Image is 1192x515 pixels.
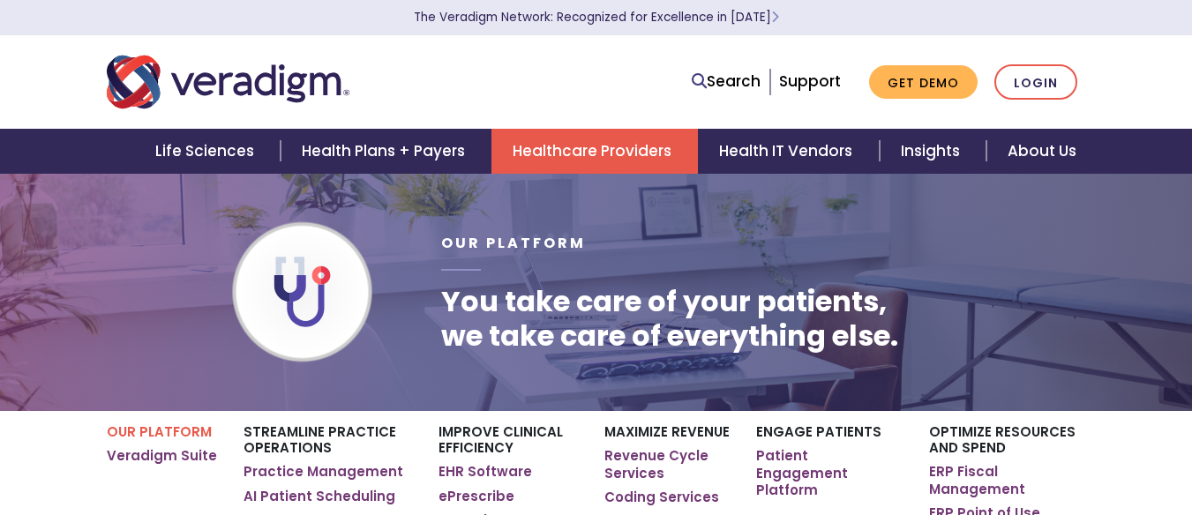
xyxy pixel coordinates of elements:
[698,129,879,174] a: Health IT Vendors
[771,9,779,26] span: Learn More
[604,447,730,481] a: Revenue Cycle Services
[107,447,217,465] a: Veradigm Suite
[929,463,1085,497] a: ERP Fiscal Management
[994,64,1077,101] a: Login
[491,129,698,174] a: Healthcare Providers
[779,71,841,92] a: Support
[244,488,395,505] a: AI Patient Scheduling
[880,129,986,174] a: Insights
[986,129,1098,174] a: About Us
[441,285,898,353] h1: You take care of your patients, we take care of everything else.
[439,463,532,481] a: EHR Software
[281,129,491,174] a: Health Plans + Payers
[107,53,349,111] img: Veradigm logo
[244,463,403,481] a: Practice Management
[134,129,281,174] a: Life Sciences
[869,65,978,100] a: Get Demo
[692,70,761,93] a: Search
[604,489,719,506] a: Coding Services
[441,233,586,253] span: Our Platform
[439,488,514,505] a: ePrescribe
[414,9,779,26] a: The Veradigm Network: Recognized for Excellence in [DATE]Learn More
[756,447,903,499] a: Patient Engagement Platform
